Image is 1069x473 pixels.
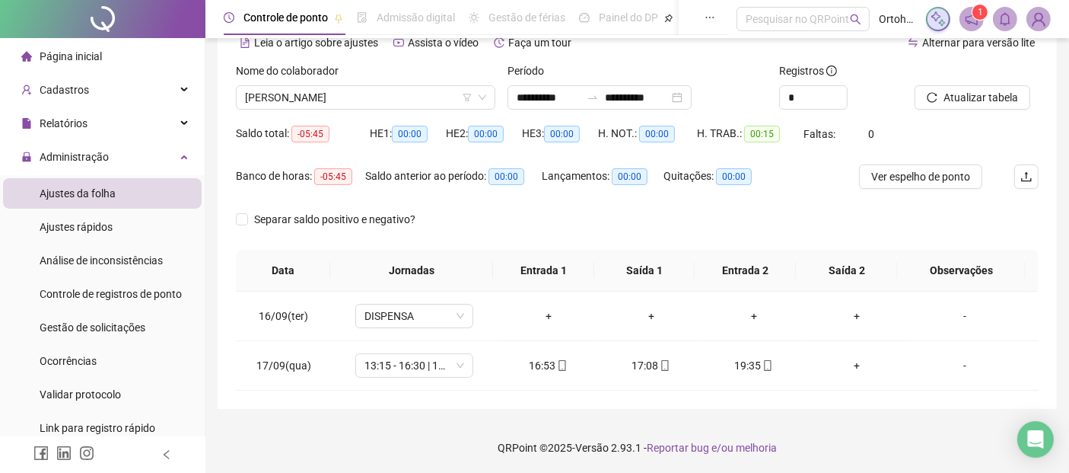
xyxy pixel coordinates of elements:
[468,126,504,142] span: 00:00
[779,62,837,79] span: Registros
[587,91,599,104] span: to
[664,14,673,23] span: pushpin
[408,37,479,49] span: Assista o vídeo
[587,91,599,104] span: swap-right
[370,125,446,142] div: HE 1:
[850,14,861,25] span: search
[40,254,163,267] span: Análise de inconsistências
[871,168,970,185] span: Ver espelho de ponto
[594,250,695,292] th: Saída 1
[909,262,1013,279] span: Observações
[978,7,983,18] span: 1
[236,125,370,142] div: Saldo total:
[364,305,464,328] span: DISPENSA
[40,187,116,200] span: Ajustes da folha
[915,85,1030,110] button: Atualizar tabela
[1027,8,1050,30] img: 78063
[330,250,493,292] th: Jornadas
[446,125,522,142] div: HE 2:
[314,168,352,185] span: -05:45
[40,355,97,367] span: Ocorrências
[575,442,609,454] span: Versão
[40,84,89,96] span: Cadastros
[972,5,988,20] sup: 1
[508,37,571,49] span: Faça um tour
[612,168,647,185] span: 00:00
[927,92,937,103] span: reload
[21,85,32,95] span: user-add
[259,310,308,322] span: 16/09(ter)
[254,37,378,49] span: Leia o artigo sobre ajustes
[544,126,580,142] span: 00:00
[817,357,896,374] div: +
[488,11,565,24] span: Gestão de férias
[40,221,113,233] span: Ajustes rápidos
[40,422,155,434] span: Link para registro rápido
[920,308,1010,324] div: -
[714,357,793,374] div: 19:35
[803,128,838,140] span: Faltas:
[826,66,837,76] span: info-circle
[599,11,658,24] span: Painel do DP
[469,12,479,23] span: sun
[697,125,803,142] div: H. TRAB.:
[21,152,32,162] span: lock
[245,86,486,109] span: JULIANA THIEL SCHROEDER
[598,125,697,142] div: H. NOT.:
[555,360,568,371] span: mobile
[714,308,793,324] div: +
[40,288,182,300] span: Controle de registros de ponto
[920,357,1010,374] div: -
[1017,421,1054,458] div: Open Intercom Messenger
[542,168,663,185] div: Lançamentos:
[392,126,428,142] span: 00:00
[612,357,690,374] div: 17:08
[509,357,587,374] div: 16:53
[897,250,1026,292] th: Observações
[658,360,670,371] span: mobile
[493,250,594,292] th: Entrada 1
[236,250,330,292] th: Data
[33,446,49,461] span: facebook
[256,360,311,372] span: 17/09(qua)
[377,11,455,24] span: Admissão digital
[40,321,145,334] span: Gestão de solicitações
[695,250,796,292] th: Entrada 2
[761,360,773,371] span: mobile
[817,308,896,324] div: +
[796,250,897,292] th: Saída 2
[357,12,367,23] span: file-done
[908,37,918,48] span: swap
[998,12,1012,26] span: bell
[236,62,348,79] label: Nome do colaborador
[522,125,598,142] div: HE 3:
[965,12,978,26] span: notification
[744,126,780,142] span: 00:15
[224,12,234,23] span: clock-circle
[647,442,777,454] span: Reportar bug e/ou melhoria
[79,446,94,461] span: instagram
[868,128,874,140] span: 0
[879,11,917,27] span: Ortohaus
[240,37,250,48] span: file-text
[1020,171,1032,183] span: upload
[488,168,524,185] span: 00:00
[364,354,464,377] span: 13:15 - 16:30 | 16:45 - 19:30
[612,308,690,324] div: +
[463,93,472,102] span: filter
[161,449,172,460] span: left
[579,12,590,23] span: dashboard
[291,126,329,142] span: -05:45
[40,50,102,62] span: Página inicial
[248,211,422,228] span: Separar saldo positivo e negativo?
[56,446,72,461] span: linkedin
[639,126,675,142] span: 00:00
[236,168,365,185] div: Banco de horas:
[393,37,404,48] span: youtube
[334,14,343,23] span: pushpin
[243,11,328,24] span: Controle de ponto
[922,37,1035,49] span: Alternar para versão lite
[40,388,121,401] span: Validar protocolo
[859,165,982,189] button: Ver espelho de ponto
[478,93,487,102] span: down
